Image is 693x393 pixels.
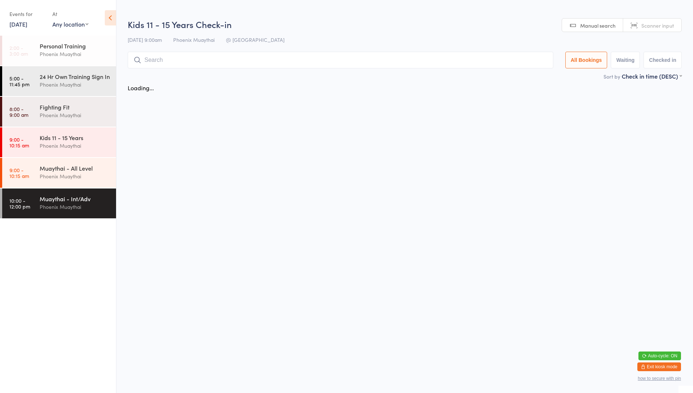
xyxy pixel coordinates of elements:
[40,50,110,58] div: Phoenix Muaythai
[638,376,681,381] button: how to secure with pin
[2,158,116,188] a: 9:00 -10:15 amMuaythai - All LevelPhoenix Muaythai
[641,22,674,29] span: Scanner input
[644,52,682,68] button: Checked in
[40,103,110,111] div: Fighting Fit
[9,8,45,20] div: Events for
[611,52,640,68] button: Waiting
[40,42,110,50] div: Personal Training
[9,75,29,87] time: 5:00 - 11:45 pm
[9,45,28,56] time: 2:00 - 3:00 am
[580,22,616,29] span: Manual search
[128,52,553,68] input: Search
[2,127,116,157] a: 9:00 -10:15 amKids 11 - 15 YearsPhoenix Muaythai
[40,203,110,211] div: Phoenix Muaythai
[2,36,116,65] a: 2:00 -3:00 amPersonal TrainingPhoenix Muaythai
[128,18,682,30] h2: Kids 11 - 15 Years Check-in
[638,352,681,360] button: Auto-cycle: ON
[40,72,110,80] div: 24 Hr Own Training Sign In
[622,72,682,80] div: Check in time (DESC)
[226,36,284,43] span: @ [GEOGRAPHIC_DATA]
[2,66,116,96] a: 5:00 -11:45 pm24 Hr Own Training Sign InPhoenix Muaythai
[9,167,29,179] time: 9:00 - 10:15 am
[40,134,110,142] div: Kids 11 - 15 Years
[9,198,30,209] time: 10:00 - 12:00 pm
[40,172,110,180] div: Phoenix Muaythai
[40,195,110,203] div: Muaythai - Int/Adv
[637,362,681,371] button: Exit kiosk mode
[9,20,27,28] a: [DATE]
[40,111,110,119] div: Phoenix Muaythai
[173,36,215,43] span: Phoenix Muaythai
[2,97,116,127] a: 8:00 -9:00 amFighting FitPhoenix Muaythai
[128,36,162,43] span: [DATE] 9:00am
[9,106,28,118] time: 8:00 - 9:00 am
[40,142,110,150] div: Phoenix Muaythai
[40,80,110,89] div: Phoenix Muaythai
[2,188,116,218] a: 10:00 -12:00 pmMuaythai - Int/AdvPhoenix Muaythai
[128,84,154,92] div: Loading...
[604,73,620,80] label: Sort by
[565,52,608,68] button: All Bookings
[9,136,29,148] time: 9:00 - 10:15 am
[40,164,110,172] div: Muaythai - All Level
[52,20,88,28] div: Any location
[52,8,88,20] div: At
